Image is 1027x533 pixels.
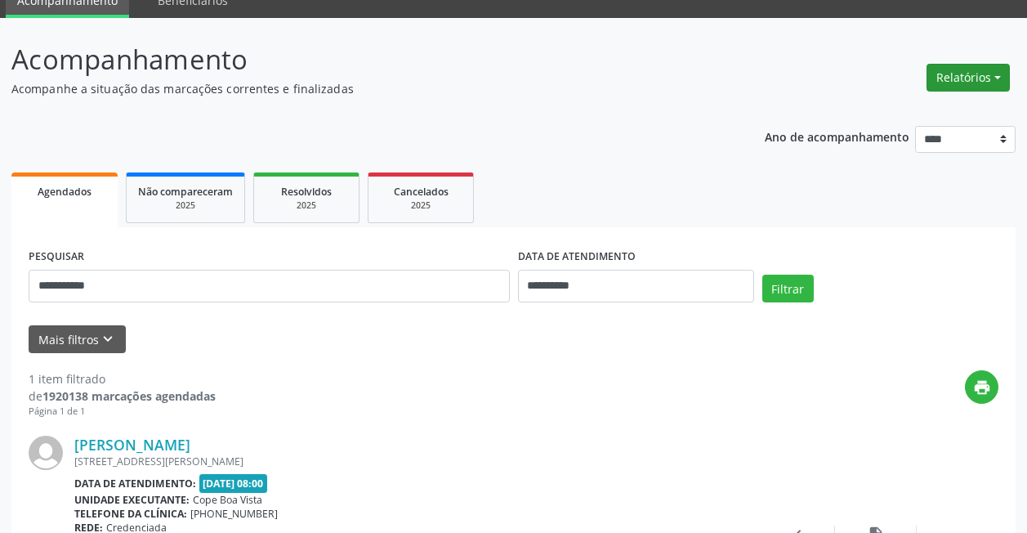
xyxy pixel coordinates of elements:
div: [STREET_ADDRESS][PERSON_NAME] [74,455,753,468]
div: 2025 [266,199,347,212]
p: Ano de acompanhamento [765,126,909,146]
div: 2025 [138,199,233,212]
div: Página 1 de 1 [29,405,216,419]
span: Não compareceram [138,185,233,199]
button: print [965,370,998,404]
b: Data de atendimento: [74,477,196,490]
strong: 1920138 marcações agendadas [42,388,216,404]
span: Agendados [38,185,92,199]
i: print [973,378,991,396]
span: Cope Boa Vista [193,493,262,507]
p: Acompanhamento [11,39,714,80]
i: keyboard_arrow_down [99,330,117,348]
span: Cancelados [394,185,449,199]
label: PESQUISAR [29,244,84,270]
button: Filtrar [762,275,814,302]
p: Acompanhe a situação das marcações correntes e finalizadas [11,80,714,97]
span: [PHONE_NUMBER] [190,507,278,521]
span: Resolvidos [281,185,332,199]
div: 2025 [380,199,462,212]
div: de [29,387,216,405]
button: Mais filtroskeyboard_arrow_down [29,325,126,354]
b: Unidade executante: [74,493,190,507]
span: [DATE] 08:00 [199,474,268,493]
a: [PERSON_NAME] [74,436,190,454]
label: DATA DE ATENDIMENTO [518,244,636,270]
button: Relatórios [927,64,1010,92]
img: img [29,436,63,470]
b: Telefone da clínica: [74,507,187,521]
div: 1 item filtrado [29,370,216,387]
